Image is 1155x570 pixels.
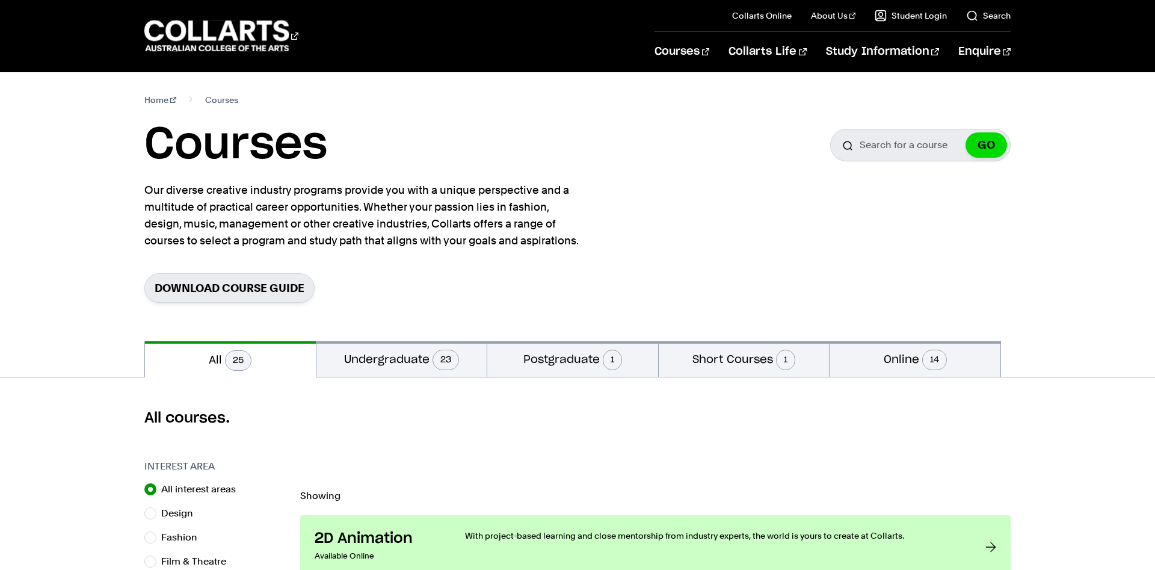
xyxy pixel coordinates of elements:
[300,491,1011,501] p: Showing
[826,32,939,72] a: Study Information
[315,548,441,565] p: Available Online
[225,350,251,371] span: 25
[144,19,298,53] div: Go to homepage
[144,273,315,303] a: Download Course Guide
[161,553,236,570] label: Film & Theatre
[161,481,245,498] label: All interest areas
[205,91,238,108] span: Courses
[811,10,855,22] a: About Us
[922,350,947,370] span: 14
[659,341,830,377] button: Short Courses1
[732,10,792,22] a: Collarts Online
[830,129,1011,161] input: Search for a course
[316,341,487,377] button: Undergraduate23
[654,32,709,72] a: Courses
[315,530,441,548] h3: 2D Animation
[465,530,961,542] p: With project-based learning and close mentorship from industry experts, the world is yours to cre...
[830,341,1000,377] button: Online14
[487,341,658,377] button: Postgraduate1
[144,459,288,474] h3: Interest Area
[144,91,176,108] a: Home
[145,341,316,377] button: All25
[603,350,622,370] span: 1
[776,350,795,370] span: 1
[958,32,1011,72] a: Enquire
[144,182,584,249] p: Our diverse creative industry programs provide you with a unique perspective and a multitude of p...
[161,505,203,522] label: Design
[144,409,1011,428] h2: All courses.
[728,32,806,72] a: Collarts Life
[161,529,207,546] label: Fashion
[144,118,327,172] h1: Courses
[966,132,1007,158] button: GO
[433,350,459,370] span: 23
[875,10,947,22] a: Student Login
[966,10,1011,22] a: Search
